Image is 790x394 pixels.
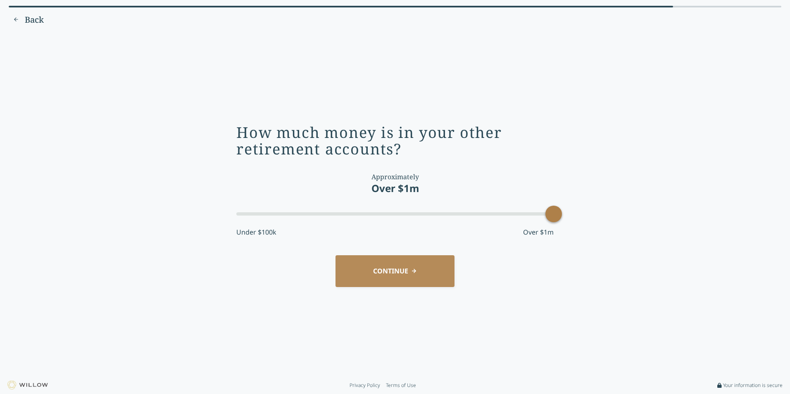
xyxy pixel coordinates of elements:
div: Over $1m [371,182,419,195]
a: Terms of Use [386,382,416,389]
span: Back [25,14,44,26]
label: Over $1m [523,227,554,237]
a: Privacy Policy [350,382,380,389]
div: Accessibility label [545,206,562,222]
div: Approximately [371,172,419,182]
button: Previous question [9,13,48,26]
img: Willow logo [7,381,48,389]
button: CONTINUE [336,255,454,287]
div: How much money is in your other retirement accounts? [236,124,554,157]
span: Your information is secure [723,382,783,389]
label: Under $100k [236,227,276,237]
div: 86% complete [9,6,673,7]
